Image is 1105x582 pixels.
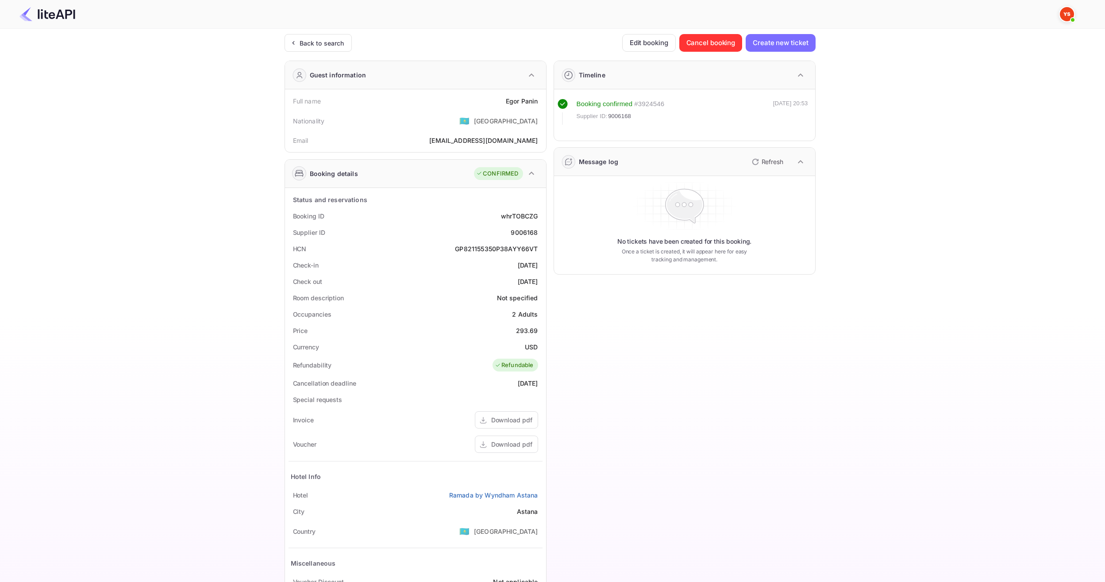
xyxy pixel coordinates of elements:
[474,527,538,536] div: [GEOGRAPHIC_DATA]
[747,155,787,169] button: Refresh
[512,310,538,319] div: 2 Adults
[634,99,664,109] div: # 3924546
[491,415,532,425] div: Download pdf
[293,490,308,500] div: Hotel
[293,96,321,106] div: Full name
[300,38,344,48] div: Back to search
[291,559,336,568] div: Miscellaneous
[293,116,325,126] div: Nationality
[622,34,676,52] button: Edit booking
[476,169,518,178] div: CONFIRMED
[293,395,342,404] div: Special requests
[293,277,322,286] div: Check out
[495,361,534,370] div: Refundable
[579,157,619,166] div: Message log
[517,507,538,516] div: Astana
[293,342,319,352] div: Currency
[511,228,538,237] div: 9006168
[293,260,319,270] div: Check-in
[293,228,325,237] div: Supplier ID
[429,136,538,145] div: [EMAIL_ADDRESS][DOMAIN_NAME]
[293,415,314,425] div: Invoice
[293,440,316,449] div: Voucher
[293,379,356,388] div: Cancellation deadline
[293,507,305,516] div: City
[615,248,755,264] p: Once a ticket is created, it will appear here for easy tracking and management.
[773,99,808,125] div: [DATE] 20:53
[518,260,538,270] div: [DATE]
[293,244,307,253] div: HCN
[497,293,538,302] div: Not specified
[293,136,308,145] div: Email
[459,113,470,129] span: United States
[518,277,538,286] div: [DATE]
[1060,7,1074,21] img: Yandex Support
[474,116,538,126] div: [GEOGRAPHIC_DATA]
[310,70,366,80] div: Guest information
[293,360,332,370] div: Refundability
[579,70,605,80] div: Timeline
[525,342,538,352] div: USD
[746,34,815,52] button: Create new ticket
[293,195,367,204] div: Status and reservations
[293,310,331,319] div: Occupancies
[310,169,358,178] div: Booking details
[516,326,538,335] div: 293.69
[608,112,631,121] span: 9006168
[293,211,324,221] div: Booking ID
[518,379,538,388] div: [DATE]
[501,211,538,221] div: whrTOBCZG
[577,112,608,121] span: Supplier ID:
[506,96,538,106] div: Egor Panin
[577,99,633,109] div: Booking confirmed
[19,7,75,21] img: LiteAPI Logo
[293,293,344,302] div: Room description
[459,523,470,539] span: United States
[491,440,532,449] div: Download pdf
[293,326,308,335] div: Price
[293,527,316,536] div: Country
[455,244,538,253] div: GP821155350P38AYY66VT
[617,237,752,246] p: No tickets have been created for this booking.
[679,34,743,52] button: Cancel booking
[449,490,538,500] a: Ramada by Wyndham Astana
[762,157,783,166] p: Refresh
[291,472,321,481] div: Hotel Info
